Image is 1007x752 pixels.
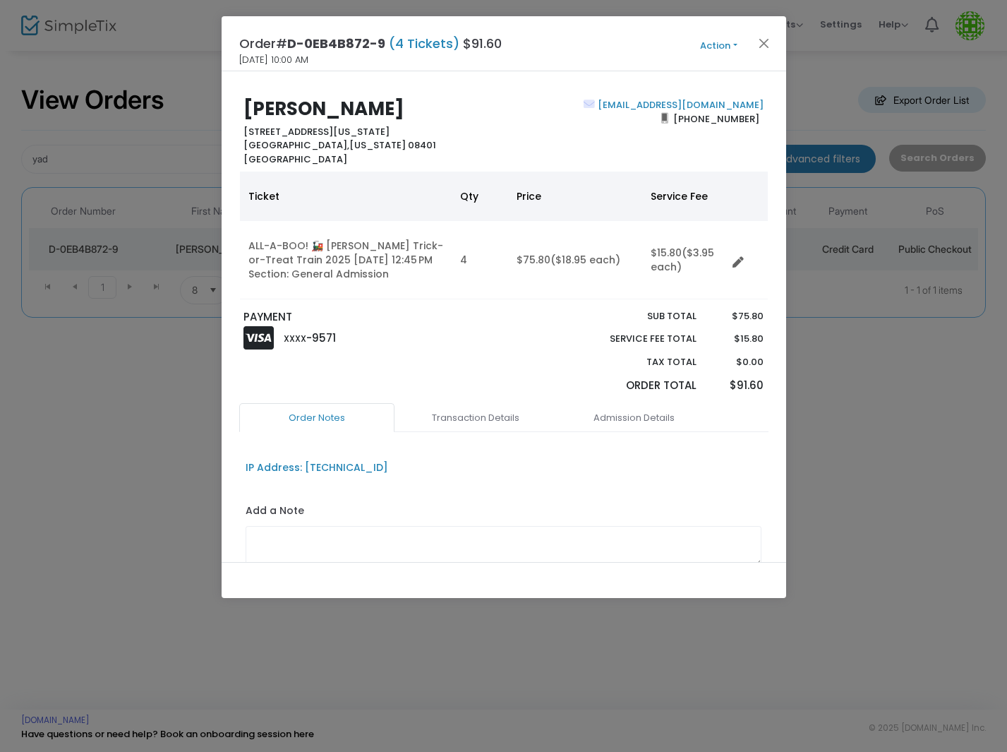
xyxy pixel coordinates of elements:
[240,172,452,221] th: Ticket
[557,403,712,433] a: Admission Details
[246,503,304,522] label: Add a Note
[577,355,697,369] p: Tax Total
[642,221,727,299] td: $15.80
[452,221,508,299] td: 4
[677,38,761,54] button: Action
[240,172,768,299] div: Data table
[246,460,388,475] div: IP Address: [TECHNICAL_ID]
[711,378,764,394] p: $91.60
[287,35,385,52] span: D-0EB4B872-9
[243,309,497,326] p: PAYMENT
[284,333,306,345] span: XXXX
[306,330,336,345] span: -9571
[508,221,642,299] td: $75.80
[239,53,308,67] span: [DATE] 10:00 AM
[711,332,764,346] p: $15.80
[550,253,620,267] span: ($18.95 each)
[642,172,727,221] th: Service Fee
[508,172,642,221] th: Price
[243,96,404,121] b: [PERSON_NAME]
[668,107,764,130] span: [PHONE_NUMBER]
[577,378,697,394] p: Order Total
[577,332,697,346] p: Service Fee Total
[711,309,764,323] p: $75.80
[651,246,714,274] span: ($3.95 each)
[452,172,508,221] th: Qty
[239,34,502,53] h4: Order# $91.60
[243,138,349,152] span: [GEOGRAPHIC_DATA],
[595,98,764,112] a: [EMAIL_ADDRESS][DOMAIN_NAME]
[711,355,764,369] p: $0.00
[243,125,436,166] b: [STREET_ADDRESS][US_STATE] [US_STATE] 08401 [GEOGRAPHIC_DATA]
[398,403,553,433] a: Transaction Details
[577,309,697,323] p: Sub total
[239,403,394,433] a: Order Notes
[385,35,463,52] span: (4 Tickets)
[754,34,773,52] button: Close
[240,221,452,299] td: ALL-A-BOO! 🚂 [PERSON_NAME] Trick-or-Treat Train 2025 [DATE] 12:45 PM Section: General Admission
